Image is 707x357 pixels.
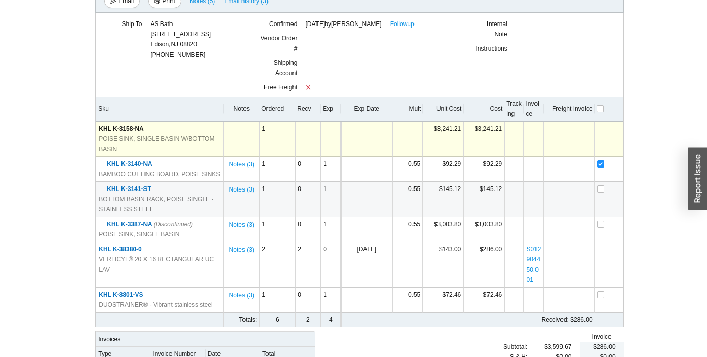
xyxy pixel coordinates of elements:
[229,184,254,195] span: Notes ( 3 )
[390,19,415,29] a: Followup
[487,20,507,38] span: Internal Note
[229,245,254,255] span: Notes ( 3 )
[464,122,504,157] td: $3,241.21
[464,217,504,242] td: $3,003.80
[99,291,143,298] span: KHL K-8801-VS
[542,316,569,323] span: Received:
[99,194,221,215] span: BOTTOM BASIN RACK, POISE SINGLE - STAINLESS STEEL
[423,122,464,157] td: $3,241.21
[259,97,295,122] th: Ordered
[305,84,311,90] span: close
[239,316,257,323] span: Totals:
[392,288,423,313] td: 0.55
[392,157,423,182] td: 0.55
[229,219,255,226] button: Notes (3)
[274,59,298,77] span: Shipping Account
[269,20,297,28] span: Confirmed
[259,217,295,242] td: 1
[229,159,254,170] span: Notes ( 3 )
[464,288,504,313] td: $72.46
[464,157,504,182] td: $92.29
[259,122,295,157] td: 1
[527,342,571,352] div: $3,599.67
[229,244,255,251] button: Notes (3)
[321,157,341,182] td: 1
[107,160,152,168] span: KHL K-3140-NA
[588,342,616,352] div: $286.00
[122,20,142,28] span: Ship To
[96,331,315,347] div: Invoices
[264,84,297,91] span: Free Freight
[321,217,341,242] td: 1
[464,97,504,122] th: Cost
[298,246,301,253] span: 2
[259,157,295,182] td: 1
[464,182,504,217] td: $145.12
[99,246,141,253] span: KHL K-38380-0
[321,242,341,288] td: 0
[464,242,504,288] td: $286.00
[392,182,423,217] td: 0.55
[321,288,341,313] td: 1
[392,313,594,327] td: $286.00
[259,182,295,217] td: 1
[99,169,220,179] span: BAMBOO CUTTING BOARD, POISE SINKS
[305,19,381,29] span: [DATE] by [PERSON_NAME]
[476,45,507,52] span: Instructions
[99,229,179,240] span: POISE SINK, SINGLE BASIN
[341,97,392,122] th: Exp Date
[99,125,143,132] span: KHL K-3158-NA
[295,97,321,122] th: Recv
[229,290,254,300] span: Notes ( 3 )
[423,242,464,288] td: $143.00
[107,185,151,193] span: KHL K-3141-ST
[98,104,222,114] div: Sku
[392,97,423,122] th: Mult
[229,184,255,191] button: Notes (3)
[524,97,543,122] th: Invoice
[99,254,221,275] span: VERTICYL® 20 X 16 RECTANGULAR UC LAV
[392,217,423,242] td: 0.55
[295,288,321,313] td: 0
[107,221,193,228] span: KHL K-3387-NA
[229,220,254,230] span: Notes ( 3 )
[341,242,392,288] td: [DATE]
[544,97,595,122] th: Freight Invoice
[224,97,259,122] th: Notes
[423,288,464,313] td: $72.46
[423,97,464,122] th: Unit Cost
[295,182,321,217] td: 0
[150,19,211,50] div: AS Bath [STREET_ADDRESS] Edison , NJ 08820
[321,313,341,327] td: 4
[259,288,295,313] td: 1
[592,331,612,342] span: Invoice
[259,242,295,288] td: 2
[504,97,524,122] th: Tracking
[229,290,255,297] button: Notes (3)
[295,157,321,182] td: 0
[526,246,541,283] a: S012904450.001
[295,217,321,242] td: 0
[423,217,464,242] td: $3,003.80
[259,313,295,327] td: 6
[260,35,297,52] span: Vendor Order #
[321,97,341,122] th: Exp
[423,157,464,182] td: $92.29
[99,134,221,154] span: POISE SINK, SINGLE BASIN W/BOTTOM BASIN
[99,300,212,310] span: DUOSTRAINER® - Vibrant stainless steel
[423,182,464,217] td: $145.12
[150,19,211,60] div: [PHONE_NUMBER]
[229,159,255,166] button: Notes (3)
[154,221,193,228] i: (Discontinued)
[295,313,321,327] td: 2
[503,342,527,352] span: Subtotal:
[321,182,341,217] td: 1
